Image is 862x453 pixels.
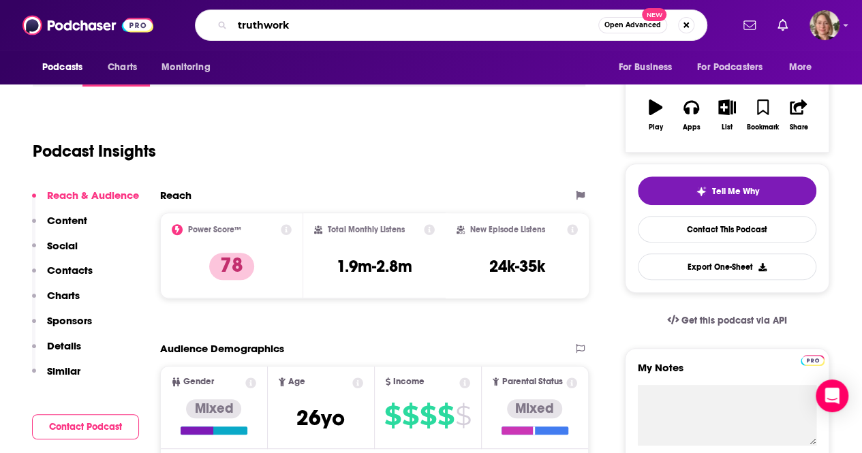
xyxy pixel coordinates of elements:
a: Get this podcast via API [656,304,798,337]
button: Sponsors [32,314,92,339]
div: Apps [683,123,701,131]
button: Charts [32,289,80,314]
button: open menu [33,54,100,80]
a: Charts [99,54,145,80]
span: Logged in as AriFortierPr [810,10,840,40]
button: Open AdvancedNew [598,17,667,33]
span: Monitoring [161,58,210,77]
p: 78 [209,253,254,280]
button: Bookmark [745,91,780,140]
p: Contacts [47,264,93,277]
button: open menu [780,54,829,80]
a: Contact This Podcast [638,216,816,243]
span: $ [384,405,401,426]
button: List [709,91,745,140]
span: More [789,58,812,77]
button: open menu [152,54,228,80]
div: Play [649,123,663,131]
button: Reach & Audience [32,189,139,214]
button: Apps [673,91,709,140]
p: Social [47,239,78,252]
span: Get this podcast via API [681,315,787,326]
div: Share [789,123,807,131]
span: 26 yo [296,405,345,431]
span: Income [393,377,425,386]
a: Show notifications dropdown [772,14,793,37]
span: $ [437,405,454,426]
button: open menu [688,54,782,80]
p: Sponsors [47,314,92,327]
img: Podchaser - Follow, Share and Rate Podcasts [22,12,153,38]
button: tell me why sparkleTell Me Why [638,176,816,205]
button: Social [32,239,78,264]
button: Show profile menu [810,10,840,40]
span: Open Advanced [604,22,661,29]
div: List [722,123,733,131]
button: Contact Podcast [32,414,139,439]
span: Charts [108,58,137,77]
button: Export One-Sheet [638,253,816,280]
img: Podchaser Pro [801,355,825,366]
div: Mixed [186,399,241,418]
h2: Reach [160,189,191,202]
img: tell me why sparkle [696,186,707,197]
span: For Business [618,58,672,77]
span: $ [420,405,436,426]
span: Age [288,377,305,386]
div: Mixed [507,399,562,418]
span: Parental Status [502,377,562,386]
span: Gender [183,377,214,386]
span: Podcasts [42,58,82,77]
span: Tell Me Why [712,186,759,197]
div: Bookmark [747,123,779,131]
button: open menu [609,54,689,80]
p: Details [47,339,81,352]
p: Similar [47,364,80,377]
h2: New Episode Listens [470,225,545,234]
button: Share [781,91,816,140]
button: Contacts [32,264,93,289]
label: My Notes [638,361,816,385]
h3: 1.9m-2.8m [337,256,412,277]
span: For Podcasters [697,58,763,77]
button: Details [32,339,81,364]
h1: Podcast Insights [33,141,156,161]
button: Similar [32,364,80,390]
a: Show notifications dropdown [738,14,761,37]
button: Play [638,91,673,140]
h2: Audience Demographics [160,342,284,355]
input: Search podcasts, credits, & more... [232,14,598,36]
h3: 24k-35k [489,256,545,277]
div: Search podcasts, credits, & more... [195,10,707,41]
h2: Power Score™ [188,225,241,234]
span: $ [455,405,471,426]
p: Charts [47,289,80,302]
a: Pro website [801,353,825,366]
p: Reach & Audience [47,189,139,202]
p: Content [47,214,87,227]
span: New [642,8,666,21]
button: Content [32,214,87,239]
h2: Total Monthly Listens [328,225,405,234]
img: User Profile [810,10,840,40]
div: Open Intercom Messenger [816,379,848,412]
span: $ [402,405,418,426]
